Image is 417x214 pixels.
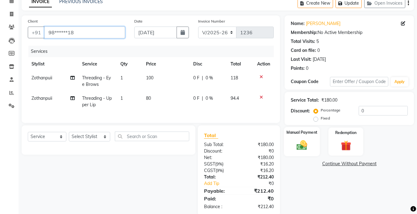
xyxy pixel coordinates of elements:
[253,57,274,71] th: Action
[321,107,340,113] label: Percentage
[239,141,278,148] div: ₹180.00
[217,168,223,173] span: 9%
[239,174,278,180] div: ₹212.40
[44,27,125,38] input: Search by Name/Mobile/Email/Code
[193,75,199,81] span: 0 F
[31,75,52,81] span: Zothanpuii
[120,95,123,101] span: 1
[291,29,408,36] div: No Active Membership
[82,95,112,107] span: Threading - Upper Lip
[313,56,326,63] div: [DATE]
[239,161,278,167] div: ₹16.20
[286,161,413,167] a: Continue Without Payment
[28,46,278,57] div: Services
[115,132,189,141] input: Search or Scan
[199,204,239,210] div: Balance :
[146,95,151,101] span: 80
[28,57,78,71] th: Stylist
[291,108,310,114] div: Discount:
[120,75,123,81] span: 1
[291,97,319,103] div: Service Total:
[199,148,239,154] div: Discount:
[227,57,253,71] th: Total
[316,38,319,45] div: 5
[204,168,215,173] span: CGST
[306,65,308,72] div: 0
[146,75,153,81] span: 100
[198,19,225,24] label: Invoice Number
[321,115,330,121] label: Fixed
[291,56,311,63] div: Last Visit:
[142,57,190,71] th: Price
[291,65,305,72] div: Points:
[199,174,239,180] div: Total:
[82,75,111,87] span: Threading - Eye Brows
[117,57,142,71] th: Qty
[239,167,278,174] div: ₹16.20
[239,204,278,210] div: ₹212.40
[199,141,239,148] div: Sub Total:
[291,78,330,85] div: Coupon Code
[231,95,239,101] span: 94.4
[28,27,45,38] button: +91
[391,77,408,86] button: Apply
[31,95,52,101] span: Zothanpuii
[204,132,218,139] span: Total
[306,20,340,27] a: [PERSON_NAME]
[28,19,38,24] label: Client
[330,77,388,86] input: Enter Offer / Coupon Code
[193,95,199,102] span: 0 F
[239,187,278,195] div: ₹212.40
[199,187,239,195] div: Payable:
[231,75,238,81] span: 118
[190,57,227,71] th: Disc
[291,38,315,45] div: Total Visits:
[202,75,203,81] span: |
[246,180,279,187] div: ₹0
[291,20,305,27] div: Name:
[239,148,278,154] div: ₹0
[199,180,245,187] a: Add Tip
[204,161,215,167] span: SGST
[291,29,318,36] div: Membership:
[199,161,239,167] div: ( )
[199,167,239,174] div: ( )
[206,95,213,102] span: 0 %
[335,130,357,136] label: Redemption
[286,129,317,135] label: Manual Payment
[338,139,354,152] img: _gift.svg
[321,97,337,103] div: ₹180.00
[202,95,203,102] span: |
[78,57,117,71] th: Service
[199,154,239,161] div: Net:
[134,19,143,24] label: Date
[293,139,311,151] img: _cash.svg
[239,154,278,161] div: ₹180.00
[216,162,222,166] span: 9%
[199,195,239,202] div: Paid:
[291,47,316,54] div: Card on file:
[206,75,213,81] span: 0 %
[317,47,320,54] div: 0
[239,195,278,202] div: ₹0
